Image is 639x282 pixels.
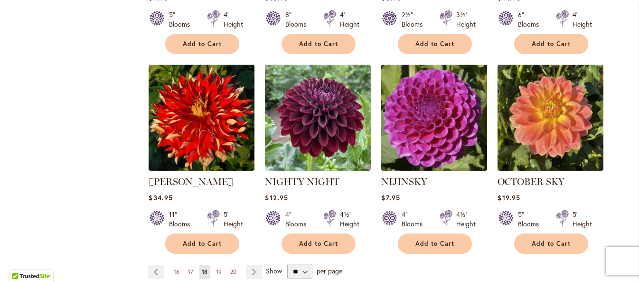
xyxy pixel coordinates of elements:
[169,210,196,229] div: 11" Blooms
[381,164,487,173] a: NIJINSKY
[402,10,428,29] div: 2½" Blooms
[169,10,196,29] div: 5" Blooms
[214,265,224,279] a: 19
[188,268,193,275] span: 17
[381,176,427,187] a: NIJINSKY
[149,193,172,202] span: $34.95
[230,268,236,275] span: 20
[415,40,454,48] span: Add to Cart
[299,40,338,48] span: Add to Cart
[265,193,288,202] span: $12.95
[498,176,564,187] a: OCTOBER SKY
[340,10,359,29] div: 4' Height
[514,34,588,54] button: Add to Cart
[518,10,545,29] div: 6" Blooms
[573,210,592,229] div: 5' Height
[415,240,454,248] span: Add to Cart
[165,34,239,54] button: Add to Cart
[282,34,356,54] button: Add to Cart
[456,10,476,29] div: 3½' Height
[266,266,282,275] span: Show
[149,164,254,173] a: Nick Sr
[340,210,359,229] div: 4½' Height
[224,10,243,29] div: 4' Height
[174,268,179,275] span: 16
[228,265,239,279] a: 20
[498,193,520,202] span: $19.95
[379,62,490,174] img: NIJINSKY
[202,268,207,275] span: 18
[402,210,428,229] div: 4" Blooms
[224,210,243,229] div: 5' Height
[299,240,338,248] span: Add to Cart
[265,164,371,173] a: Nighty Night
[317,266,342,275] span: per page
[7,248,34,275] iframe: Launch Accessibility Center
[183,240,222,248] span: Add to Cart
[532,240,571,248] span: Add to Cart
[149,176,233,187] a: [PERSON_NAME]
[285,10,312,29] div: 8" Blooms
[265,65,371,171] img: Nighty Night
[285,210,312,229] div: 4" Blooms
[398,34,472,54] button: Add to Cart
[514,233,588,254] button: Add to Cart
[183,40,222,48] span: Add to Cart
[282,233,356,254] button: Add to Cart
[456,210,476,229] div: 4½' Height
[532,40,571,48] span: Add to Cart
[518,210,545,229] div: 5" Blooms
[498,164,603,173] a: October Sky
[573,10,592,29] div: 4' Height
[165,233,239,254] button: Add to Cart
[381,193,400,202] span: $7.95
[216,268,222,275] span: 19
[171,265,182,279] a: 16
[265,176,339,187] a: NIGHTY NIGHT
[186,265,196,279] a: 17
[398,233,472,254] button: Add to Cart
[149,65,254,171] img: Nick Sr
[498,65,603,171] img: October Sky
